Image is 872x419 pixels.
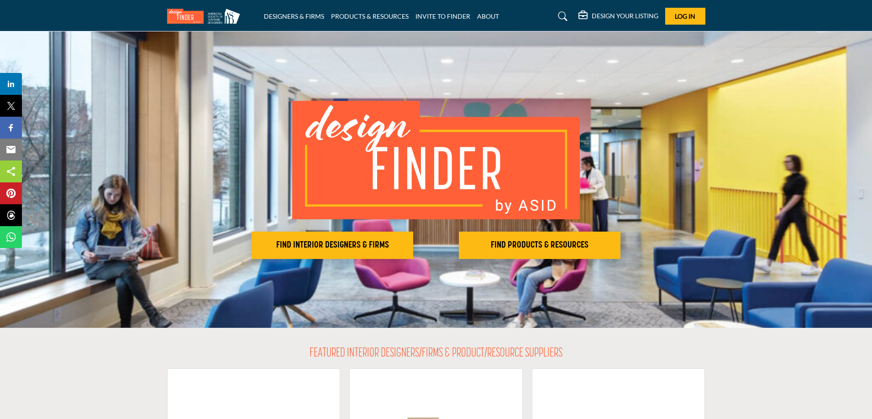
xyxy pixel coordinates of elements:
img: Site Logo [167,9,245,24]
div: DESIGN YOUR LISTING [578,11,658,22]
h2: FIND PRODUCTS & RESOURCES [462,240,618,251]
a: DESIGNERS & FIRMS [264,12,324,20]
span: Log In [675,12,695,20]
h2: FEATURED INTERIOR DESIGNERS/FIRMS & PRODUCT/RESOURCE SUPPLIERS [310,346,562,362]
h2: FIND INTERIOR DESIGNERS & FIRMS [254,240,410,251]
button: FIND INTERIOR DESIGNERS & FIRMS [252,232,413,259]
img: image [292,101,580,219]
a: ABOUT [477,12,499,20]
a: Search [549,9,573,24]
button: Log In [665,8,705,25]
a: INVITE TO FINDER [415,12,470,20]
button: FIND PRODUCTS & RESOURCES [459,232,620,259]
h5: DESIGN YOUR LISTING [592,12,658,20]
a: PRODUCTS & RESOURCES [331,12,409,20]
